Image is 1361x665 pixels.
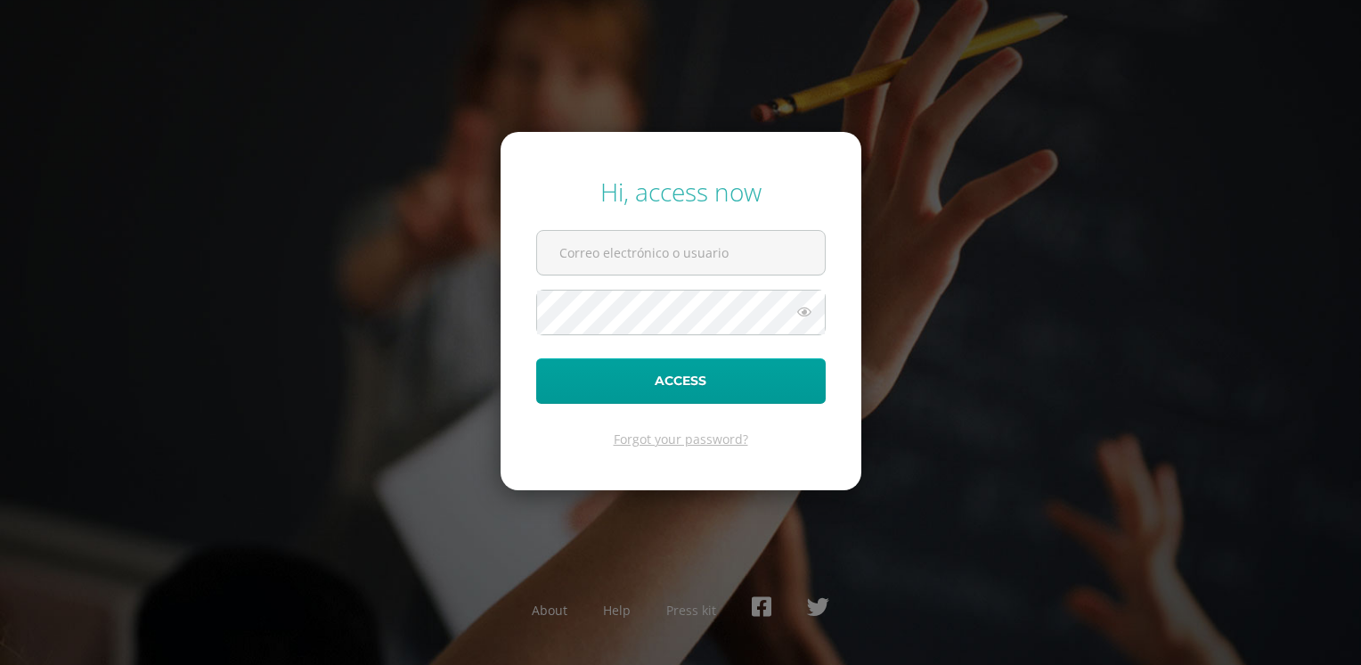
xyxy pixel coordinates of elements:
input: Correo electrónico o usuario [537,231,825,275]
button: Access [536,358,826,404]
a: Help [603,602,631,619]
a: About [532,602,567,619]
a: Forgot your password? [614,431,748,447]
a: Press kit [666,602,716,619]
div: Hi, access now [536,175,826,209]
